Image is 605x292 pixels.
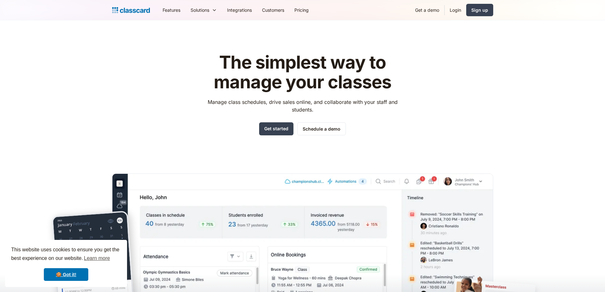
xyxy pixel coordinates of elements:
a: Login [445,3,466,17]
a: learn more about cookies [83,254,111,263]
h1: The simplest way to manage your classes [202,53,403,92]
a: dismiss cookie message [44,268,88,281]
a: Integrations [222,3,257,17]
div: Sign up [471,7,488,13]
a: Sign up [466,4,493,16]
a: Customers [257,3,289,17]
div: Solutions [191,7,209,13]
a: Get a demo [410,3,444,17]
a: Features [158,3,185,17]
a: Pricing [289,3,314,17]
div: cookieconsent [5,240,127,287]
a: home [112,6,150,15]
p: Manage class schedules, drive sales online, and collaborate with your staff and students. [202,98,403,113]
div: Solutions [185,3,222,17]
a: Get started [259,122,293,135]
span: This website uses cookies to ensure you get the best experience on our website. [11,246,121,263]
a: Schedule a demo [297,122,346,135]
